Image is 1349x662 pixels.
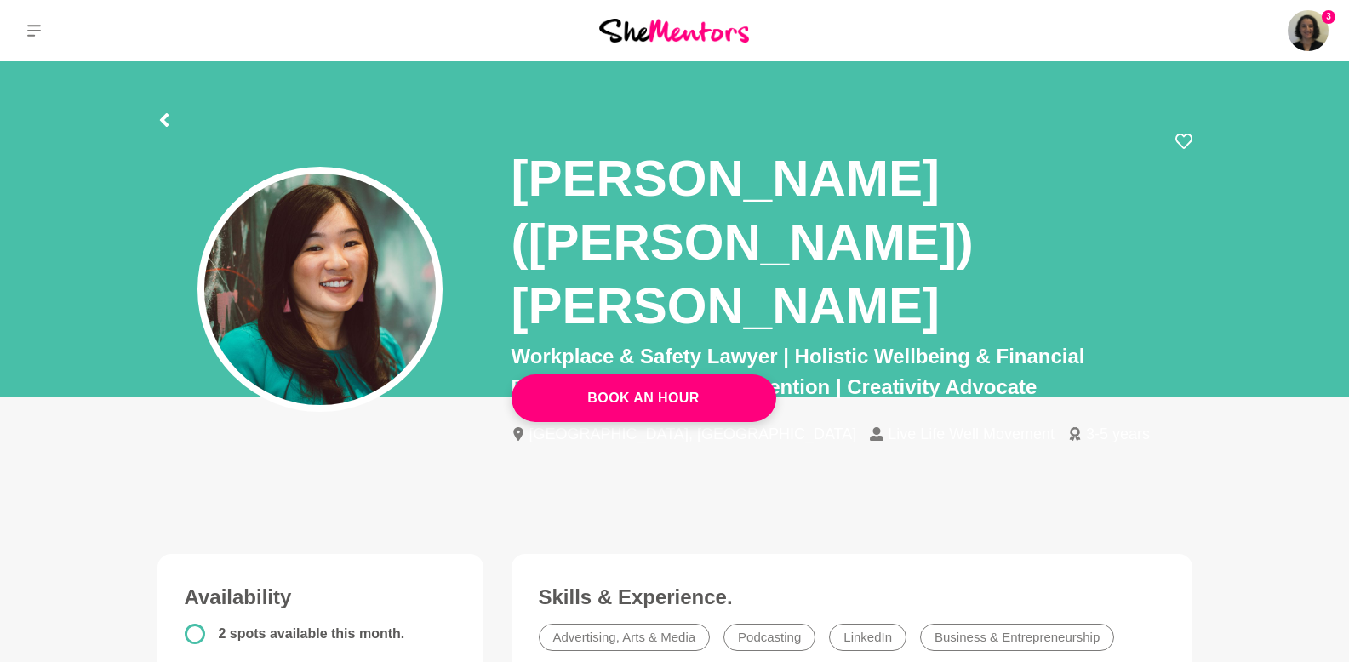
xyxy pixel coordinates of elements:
[599,19,749,42] img: She Mentors Logo
[1322,10,1335,24] span: 3
[219,626,405,641] span: 2 spots available this month.
[1288,10,1329,51] a: Laila Punj3
[1068,426,1163,442] li: 3-5 years
[539,585,1165,610] h3: Skills & Experience.
[870,426,1068,442] li: Live Life Well Movement
[1288,10,1329,51] img: Laila Punj
[512,146,1175,338] h1: [PERSON_NAME] ([PERSON_NAME]) [PERSON_NAME]
[512,426,871,442] li: [GEOGRAPHIC_DATA], [GEOGRAPHIC_DATA]
[512,374,776,422] a: Book An Hour
[512,341,1192,402] p: Workplace & Safety Lawyer | Holistic Wellbeing & Financial Flourishing | Burnout Prevention | Cre...
[185,585,457,610] h3: Availability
